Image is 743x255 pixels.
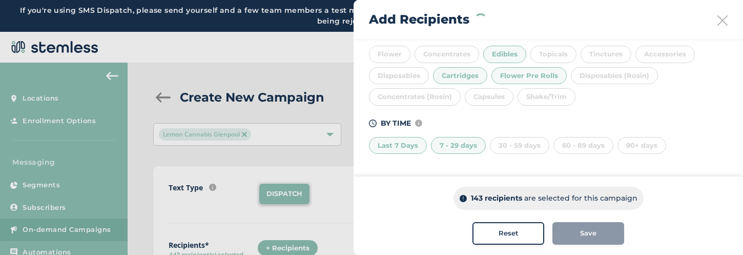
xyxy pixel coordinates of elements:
img: icon-info-236977d2.svg [415,120,422,127]
img: icon-info-dark-48f6c5f3.svg [460,195,467,202]
div: Cartridges [433,67,487,85]
div: Tinctures [581,46,631,63]
div: Flower Pre Rolls [491,67,567,85]
div: Edibles [483,46,526,63]
div: Capsules [465,88,513,106]
div: Accessories [635,46,695,63]
p: are selected for this campaign [524,193,637,204]
div: Shake/Trim [518,88,575,106]
div: 90+ days [617,137,666,154]
div: Flower [369,46,410,63]
div: Concentrates [415,46,479,63]
p: BY TIME [381,118,411,129]
div: Disposables (Rosin) [571,67,658,85]
div: 60 - 89 days [553,137,613,154]
button: Reset [472,222,544,245]
div: 30 - 59 days [490,137,549,154]
div: Topicals [530,46,576,63]
span: Reset [499,228,519,239]
img: icon-time-dark-e6b1183b.svg [369,120,377,127]
h2: Add Recipients [369,10,469,29]
div: Concentrates (Rosin) [369,88,461,106]
div: Disposables [369,67,429,85]
div: Last 7 Days [369,137,427,154]
p: 143 recipients [471,193,522,204]
div: 7 - 29 days [431,137,486,154]
iframe: Chat Widget [692,206,743,255]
